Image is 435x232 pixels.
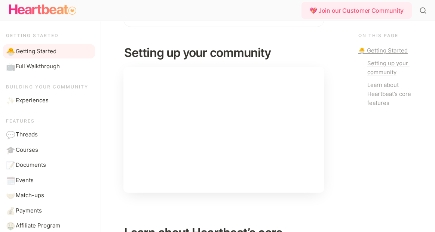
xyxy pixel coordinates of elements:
[16,222,60,230] span: Affiliate Program
[16,191,44,200] span: Match-ups
[3,173,95,188] a: 🗓️Events
[301,2,412,19] div: 💖 Join our Customer Community
[16,47,56,56] span: Getting Started
[358,59,424,77] a: Setting up your community
[6,96,13,104] span: ✨
[6,84,88,90] span: Building your community
[358,81,424,108] a: Learn about Heartbeat’s core features
[6,33,59,38] span: Getting started
[3,93,95,108] a: ✨Experiences
[6,176,13,184] span: 🗓️
[16,207,42,215] span: Payments
[16,161,46,169] span: Documents
[6,222,13,229] span: 🤑
[6,130,13,138] span: 💬
[9,2,76,17] img: Logo
[6,118,35,124] span: Features
[6,191,13,199] span: 🤝
[16,62,60,71] span: Full Walkthrough
[367,81,424,108] div: Learn about Heartbeat’s core features
[123,67,324,193] iframe: player.vimeo.com
[367,59,424,77] div: Setting up your community
[3,44,95,59] a: 🐣Getting Started
[6,207,13,214] span: 💰
[3,127,95,142] a: 💬Threads
[123,43,324,63] h2: Setting up your community
[6,161,13,168] span: 📝
[358,46,424,55] a: 🐣 Getting Started
[3,59,95,74] a: 📺Full Walkthrough
[16,96,49,105] span: Experiences
[358,33,398,38] span: On this page
[301,2,415,19] a: 💖 Join our Customer Community
[3,158,95,172] a: 📝Documents
[16,176,34,185] span: Events
[3,204,95,218] a: 💰Payments
[3,188,95,203] a: 🤝Match-ups
[16,130,38,139] span: Threads
[6,62,13,70] span: 📺
[16,146,38,154] span: Courses
[6,47,13,55] span: 🐣
[3,143,95,157] a: 🎓Courses
[6,146,13,153] span: 🎓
